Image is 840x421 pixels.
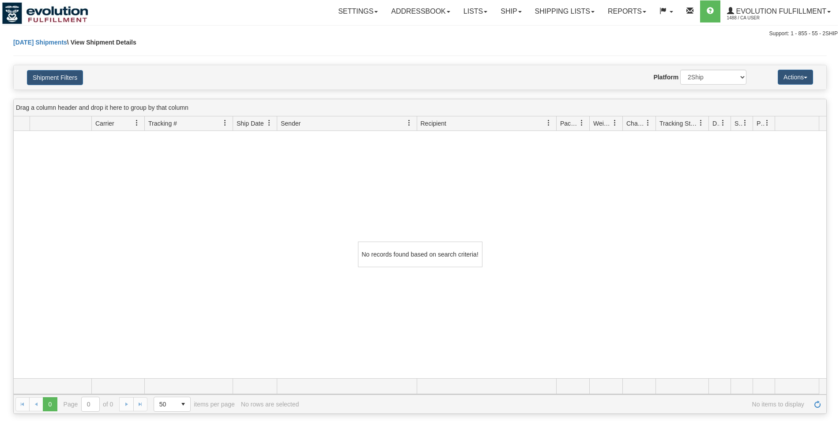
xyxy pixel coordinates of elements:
a: Recipient filter column settings [541,115,556,130]
span: Tracking Status [659,119,698,128]
a: Ship Date filter column settings [262,115,277,130]
a: Shipping lists [528,0,601,22]
a: Charge filter column settings [640,115,655,130]
div: No records found based on search criteria! [358,242,482,267]
span: Carrier [95,119,114,128]
label: Platform [653,73,678,82]
a: Delivery Status filter column settings [716,115,731,130]
a: Ship [494,0,528,22]
a: Sender filter column settings [402,115,417,130]
span: Tracking # [148,119,177,128]
span: Evolution Fulfillment [734,7,826,15]
span: select [176,397,190,411]
div: No rows are selected [241,401,299,408]
span: Charge [626,119,645,128]
span: Ship Date [237,119,264,128]
span: No items to display [305,401,804,408]
a: Lists [457,0,494,22]
button: Actions [778,70,813,85]
span: Delivery Status [712,119,720,128]
span: Page of 0 [64,397,113,412]
span: items per page [154,397,235,412]
img: logo1488.jpg [2,2,88,24]
a: Packages filter column settings [574,115,589,130]
a: Carrier filter column settings [129,115,144,130]
span: Shipment Issues [735,119,742,128]
span: Page sizes drop down [154,397,191,412]
span: Page 0 [43,397,57,411]
div: Support: 1 - 855 - 55 - 2SHIP [2,30,838,37]
a: Tracking Status filter column settings [693,115,708,130]
a: Refresh [810,397,825,411]
span: Sender [281,119,301,128]
span: 1488 / CA User [727,14,793,22]
a: Tracking # filter column settings [218,115,233,130]
span: \ View Shipment Details [67,39,136,46]
button: Shipment Filters [27,70,83,85]
a: Reports [601,0,653,22]
span: Packages [560,119,579,128]
iframe: chat widget [820,165,839,255]
div: grid grouping header [14,99,826,116]
a: [DATE] Shipments [13,39,67,46]
span: 50 [159,400,171,409]
span: Weight [593,119,612,128]
a: Weight filter column settings [607,115,622,130]
a: Evolution Fulfillment 1488 / CA User [720,0,837,22]
a: Settings [331,0,384,22]
a: Shipment Issues filter column settings [738,115,753,130]
a: Addressbook [384,0,457,22]
span: Recipient [421,119,446,128]
span: Pickup Status [757,119,764,128]
a: Pickup Status filter column settings [760,115,775,130]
